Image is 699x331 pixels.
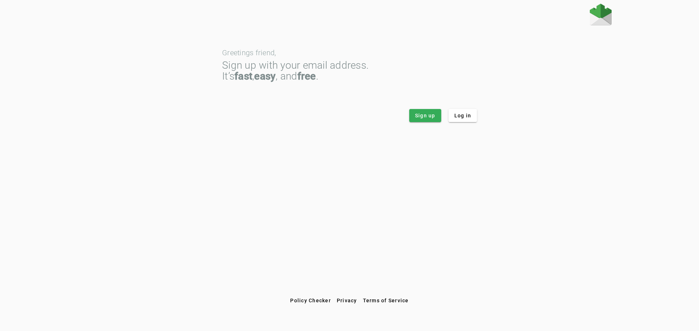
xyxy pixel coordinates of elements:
div: Sign up with your email address. It’s , , and . [222,60,477,82]
span: Sign up [415,112,435,119]
strong: free [297,70,316,82]
strong: easy [254,70,276,82]
span: Privacy [337,298,357,303]
strong: fast [234,70,252,82]
button: Sign up [409,109,441,122]
span: Terms of Service [363,298,409,303]
span: Log in [454,112,471,119]
span: Policy Checker [290,298,331,303]
button: Log in [449,109,477,122]
img: Fraudmarc Logo [590,4,612,25]
div: Greetings friend, [222,49,477,56]
button: Policy Checker [287,294,334,307]
button: Privacy [334,294,360,307]
button: Terms of Service [360,294,412,307]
